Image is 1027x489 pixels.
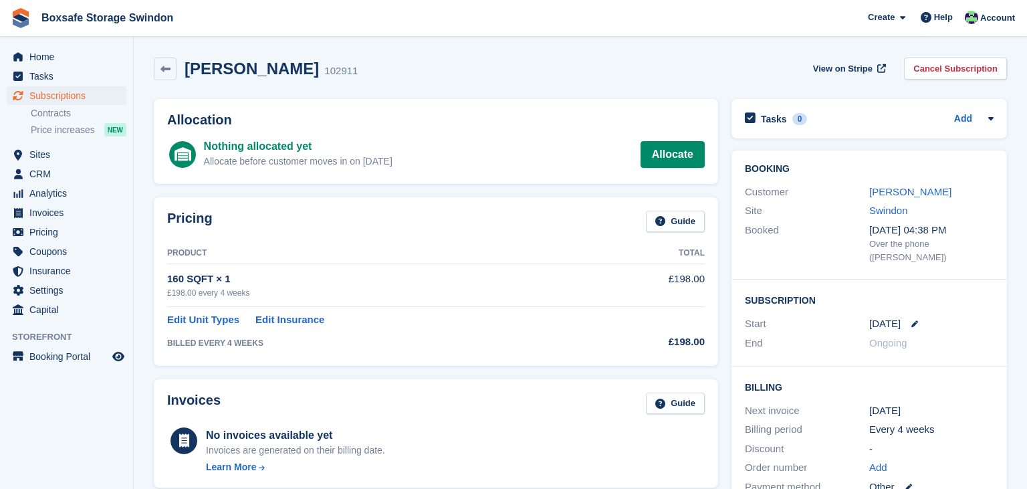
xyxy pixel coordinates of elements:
div: £198.00 [604,334,705,350]
h2: Allocation [167,112,705,128]
div: £198.00 every 4 weeks [167,287,604,299]
h2: Subscription [745,293,994,306]
span: Account [980,11,1015,25]
h2: Billing [745,380,994,393]
a: Cancel Subscription [904,58,1007,80]
div: Order number [745,460,869,476]
span: Storefront [12,330,133,344]
th: Product [167,243,604,264]
span: Home [29,47,110,66]
a: Allocate [641,141,705,168]
span: Pricing [29,223,110,241]
a: Add [954,112,972,127]
span: Tasks [29,67,110,86]
div: NEW [104,123,126,136]
a: menu [7,300,126,319]
a: menu [7,184,126,203]
a: menu [7,165,126,183]
div: - [869,442,994,457]
div: Learn More [206,460,256,474]
div: Allocate before customer moves in on [DATE] [204,155,392,169]
td: £198.00 [604,264,705,306]
div: Site [745,203,869,219]
a: menu [7,86,126,105]
div: Billing period [745,422,869,437]
a: menu [7,242,126,261]
a: menu [7,203,126,222]
a: Swindon [869,205,908,216]
a: Edit Unit Types [167,312,239,328]
a: [PERSON_NAME] [869,186,951,197]
span: Capital [29,300,110,319]
div: Over the phone ([PERSON_NAME]) [869,237,994,264]
a: menu [7,47,126,66]
span: Booking Portal [29,347,110,366]
div: [DATE] [869,403,994,419]
span: View on Stripe [813,62,873,76]
a: menu [7,145,126,164]
h2: Booking [745,164,994,175]
div: 160 SQFT × 1 [167,272,604,287]
span: Subscriptions [29,86,110,105]
a: menu [7,347,126,366]
h2: Pricing [167,211,213,233]
a: Guide [646,211,705,233]
span: Invoices [29,203,110,222]
div: Nothing allocated yet [204,138,392,155]
a: Preview store [110,349,126,365]
a: menu [7,281,126,300]
span: Help [934,11,953,24]
h2: Invoices [167,393,221,415]
div: Discount [745,442,869,457]
div: BILLED EVERY 4 WEEKS [167,337,604,349]
a: Contracts [31,107,126,120]
div: Customer [745,185,869,200]
div: [DATE] 04:38 PM [869,223,994,238]
h2: Tasks [761,113,787,125]
span: CRM [29,165,110,183]
img: stora-icon-8386f47178a22dfd0bd8f6a31ec36ba5ce8667c1dd55bd0f319d3a0aa187defe.svg [11,8,31,28]
span: Ongoing [869,337,907,349]
a: Edit Insurance [255,312,324,328]
div: 0 [792,113,808,125]
h2: [PERSON_NAME] [185,60,319,78]
div: 102911 [324,64,358,79]
span: Create [868,11,895,24]
a: menu [7,67,126,86]
img: Kim Virabi [965,11,978,24]
a: View on Stripe [808,58,889,80]
time: 2025-08-22 00:00:00 UTC [869,316,901,332]
span: Analytics [29,184,110,203]
div: Booked [745,223,869,264]
a: Boxsafe Storage Swindon [36,7,179,29]
span: Insurance [29,262,110,280]
th: Total [604,243,705,264]
div: Invoices are generated on their billing date. [206,444,385,458]
a: menu [7,223,126,241]
span: Sites [29,145,110,164]
a: Learn More [206,460,385,474]
div: End [745,336,869,351]
div: Start [745,316,869,332]
div: Next invoice [745,403,869,419]
a: Add [869,460,887,476]
a: Guide [646,393,705,415]
span: Coupons [29,242,110,261]
div: Every 4 weeks [869,422,994,437]
a: menu [7,262,126,280]
span: Price increases [31,124,95,136]
div: No invoices available yet [206,427,385,444]
span: Settings [29,281,110,300]
a: Price increases NEW [31,122,126,137]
